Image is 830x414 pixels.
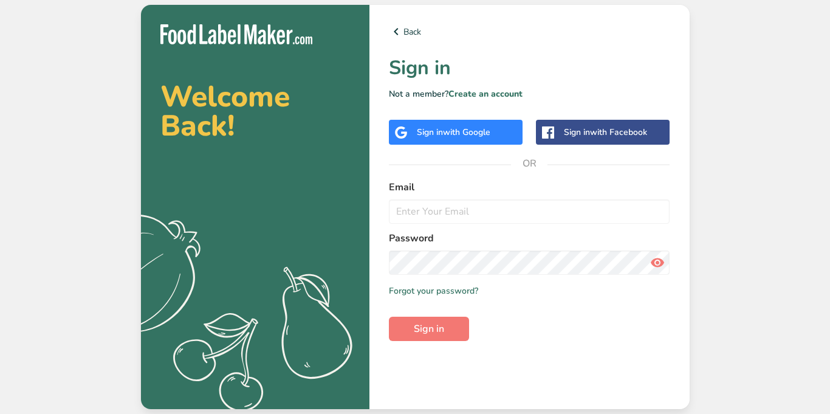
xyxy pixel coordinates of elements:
a: Create an account [448,88,523,100]
span: OR [511,145,547,182]
span: with Facebook [590,126,647,138]
div: Sign in [564,126,647,139]
a: Forgot your password? [389,285,478,297]
span: Sign in [414,322,444,336]
input: Enter Your Email [389,199,670,224]
label: Email [389,180,670,195]
p: Not a member? [389,88,670,100]
a: Back [389,24,670,39]
h2: Welcome Back! [160,82,350,140]
div: Sign in [417,126,490,139]
span: with Google [443,126,490,138]
button: Sign in [389,317,469,341]
label: Password [389,231,670,246]
h1: Sign in [389,53,670,83]
img: Food Label Maker [160,24,312,44]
